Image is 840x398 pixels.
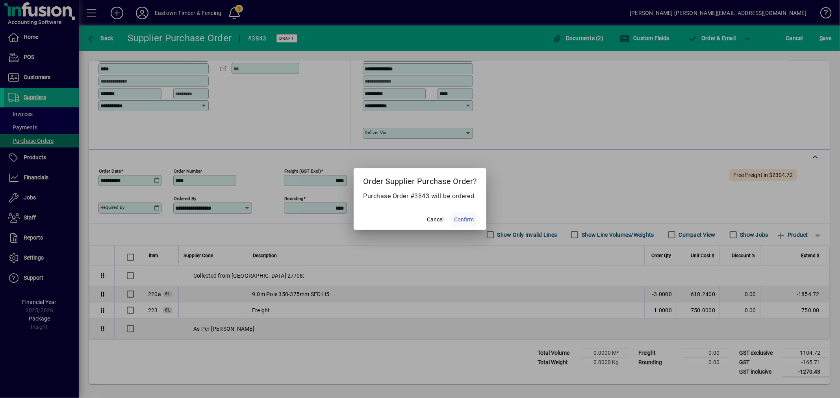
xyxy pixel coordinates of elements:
button: Confirm [451,212,477,227]
span: Cancel [427,216,443,224]
p: Purchase Order #3843 will be ordered. [363,192,477,201]
h2: Order Supplier Purchase Order? [354,168,486,191]
button: Cancel [423,212,448,227]
span: Confirm [454,216,474,224]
